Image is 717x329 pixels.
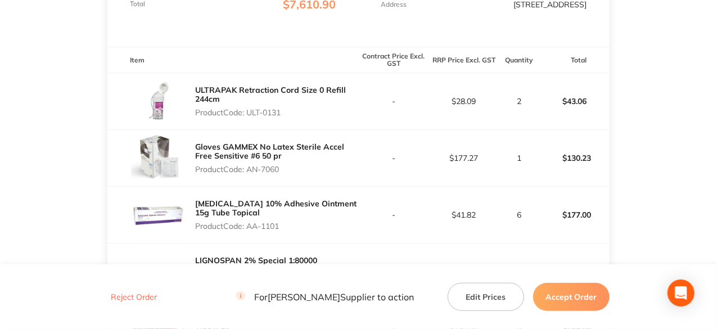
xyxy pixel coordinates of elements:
[540,88,609,115] p: $43.06
[429,47,499,73] th: RRP Price Excl. GST
[499,154,538,163] p: 1
[195,142,344,161] a: Gloves GAMMEX No Latex Sterile Accel Free Sensitive #6 50 pr
[539,47,610,73] th: Total
[533,282,610,310] button: Accept Order
[499,47,539,73] th: Quantity
[195,255,342,274] a: LIGNOSPAN 2% Special 1:80000 [MEDICAL_DATA] 2.2ml 2xBox 50 Blue
[195,222,358,231] p: Product Code: AA-1101
[359,210,429,219] p: -
[195,108,358,117] p: Product Code: ULT-0131
[359,154,429,163] p: -
[668,280,695,307] div: Open Intercom Messenger
[540,258,609,285] p: $716.30
[130,130,186,186] img: eThnNmZiMA
[540,201,609,228] p: $177.00
[195,199,357,218] a: [MEDICAL_DATA] 10% Adhesive Ointment 15g Tube Topical
[107,47,358,73] th: Item
[236,291,414,302] p: For [PERSON_NAME] Supplier to action
[499,210,538,219] p: 6
[130,73,186,129] img: Mzd3b2VkMw
[107,292,160,302] button: Reject Order
[429,154,498,163] p: $177.27
[359,97,429,106] p: -
[540,145,609,172] p: $130.23
[499,97,538,106] p: 2
[381,1,407,8] p: Address
[130,244,186,300] img: YzJ1b3p4dw
[195,85,346,104] a: ULTRAPAK Retraction Cord Size 0 Refill 244cm
[429,210,498,219] p: $41.82
[429,97,498,106] p: $28.09
[195,165,358,174] p: Product Code: AN-7060
[448,282,524,310] button: Edit Prices
[359,47,429,73] th: Contract Price Excl. GST
[130,187,186,243] img: dHdkbGgzag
